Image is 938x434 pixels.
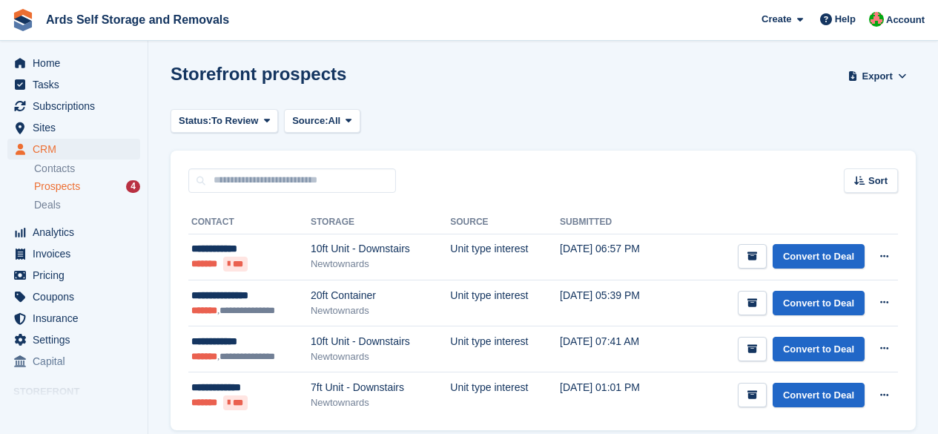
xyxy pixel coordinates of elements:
[33,329,122,350] span: Settings
[33,308,122,329] span: Insurance
[328,114,341,128] span: All
[34,198,61,212] span: Deals
[188,211,311,234] th: Contact
[7,308,140,329] a: menu
[450,372,560,418] td: Unit type interest
[560,211,673,234] th: Submitted
[886,13,925,27] span: Account
[311,303,450,318] div: Newtownards
[33,286,122,307] span: Coupons
[179,114,211,128] span: Status:
[7,139,140,160] a: menu
[126,180,140,193] div: 4
[34,180,80,194] span: Prospects
[171,64,346,84] h1: Storefront prospects
[33,222,122,243] span: Analytics
[34,179,140,194] a: Prospects 4
[869,12,884,27] img: Ethan McFerran
[311,380,450,395] div: 7ft Unit - Downstairs
[311,395,450,410] div: Newtownards
[450,280,560,326] td: Unit type interest
[33,74,122,95] span: Tasks
[311,334,450,349] div: 10ft Unit - Downstairs
[7,286,140,307] a: menu
[33,117,122,138] span: Sites
[33,139,122,160] span: CRM
[845,64,910,88] button: Export
[773,337,865,361] a: Convert to Deal
[7,222,140,243] a: menu
[33,96,122,116] span: Subscriptions
[7,351,140,372] a: menu
[311,288,450,303] div: 20ft Container
[34,162,140,176] a: Contacts
[33,243,122,264] span: Invoices
[835,12,856,27] span: Help
[33,351,122,372] span: Capital
[7,74,140,95] a: menu
[560,234,673,280] td: [DATE] 06:57 PM
[773,291,865,315] a: Convert to Deal
[868,174,888,188] span: Sort
[311,211,450,234] th: Storage
[773,244,865,269] a: Convert to Deal
[560,280,673,326] td: [DATE] 05:39 PM
[12,9,34,31] img: stora-icon-8386f47178a22dfd0bd8f6a31ec36ba5ce8667c1dd55bd0f319d3a0aa187defe.svg
[762,12,791,27] span: Create
[33,53,122,73] span: Home
[560,372,673,418] td: [DATE] 01:01 PM
[7,117,140,138] a: menu
[7,243,140,264] a: menu
[284,109,360,134] button: Source: All
[40,7,235,32] a: Ards Self Storage and Removals
[292,114,328,128] span: Source:
[7,96,140,116] a: menu
[311,349,450,364] div: Newtownards
[773,383,865,407] a: Convert to Deal
[450,211,560,234] th: Source
[34,197,140,213] a: Deals
[7,53,140,73] a: menu
[311,257,450,272] div: Newtownards
[450,234,560,280] td: Unit type interest
[7,265,140,286] a: menu
[450,326,560,372] td: Unit type interest
[13,384,148,399] span: Storefront
[311,241,450,257] div: 10ft Unit - Downstairs
[171,109,278,134] button: Status: To Review
[211,114,258,128] span: To Review
[7,329,140,350] a: menu
[560,326,673,372] td: [DATE] 07:41 AM
[862,69,893,84] span: Export
[33,265,122,286] span: Pricing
